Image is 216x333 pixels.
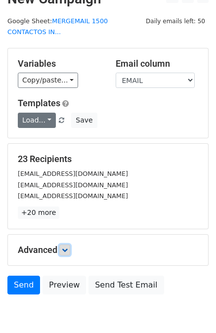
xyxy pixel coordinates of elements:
[18,73,78,88] a: Copy/paste...
[18,245,198,255] h5: Advanced
[167,286,216,333] iframe: Chat Widget
[88,276,164,294] a: Send Test Email
[43,276,86,294] a: Preview
[142,16,209,27] span: Daily emails left: 50
[7,17,108,36] small: Google Sheet:
[7,17,108,36] a: MERGEMAIL 1500 CONTACTOS IN...
[116,58,199,69] h5: Email column
[7,276,40,294] a: Send
[142,17,209,25] a: Daily emails left: 50
[71,113,97,128] button: Save
[18,154,198,165] h5: 23 Recipients
[18,207,59,219] a: +20 more
[18,113,56,128] a: Load...
[18,98,60,108] a: Templates
[18,58,101,69] h5: Variables
[18,170,128,177] small: [EMAIL_ADDRESS][DOMAIN_NAME]
[18,192,128,200] small: [EMAIL_ADDRESS][DOMAIN_NAME]
[18,181,128,189] small: [EMAIL_ADDRESS][DOMAIN_NAME]
[167,286,216,333] div: Widget de chat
